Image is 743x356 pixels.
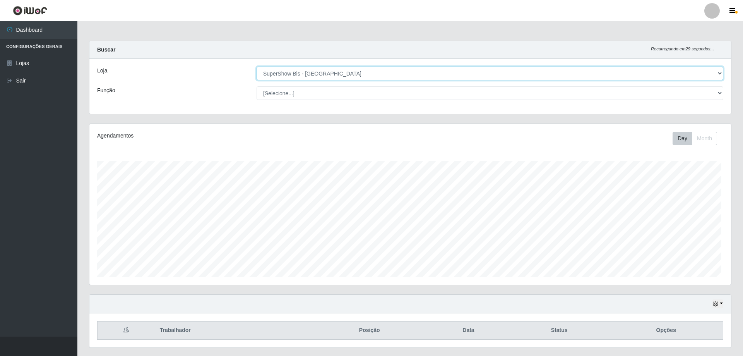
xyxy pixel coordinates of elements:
[97,86,115,95] label: Função
[97,46,115,53] strong: Buscar
[97,67,107,75] label: Loja
[692,132,717,145] button: Month
[609,322,723,340] th: Opções
[428,322,509,340] th: Data
[673,132,692,145] button: Day
[651,46,714,51] i: Recarregando em 29 segundos...
[509,322,609,340] th: Status
[155,322,311,340] th: Trabalhador
[311,322,428,340] th: Posição
[673,132,717,145] div: First group
[97,132,351,140] div: Agendamentos
[673,132,723,145] div: Toolbar with button groups
[13,6,47,15] img: CoreUI Logo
